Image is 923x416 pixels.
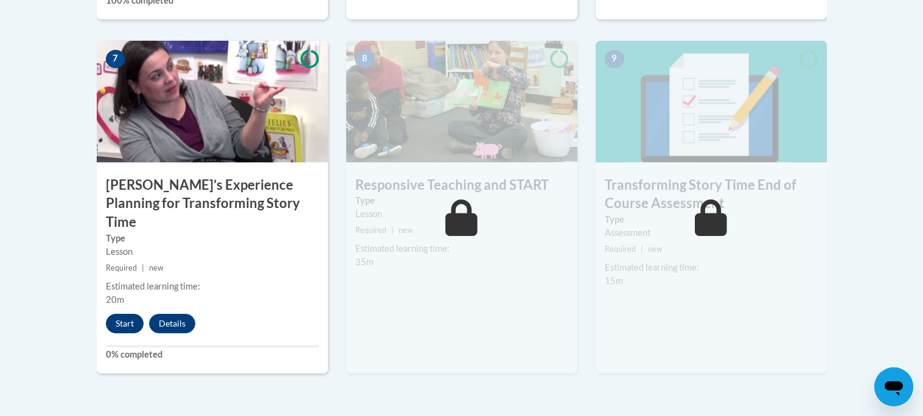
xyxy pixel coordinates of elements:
img: Course Image [596,41,827,162]
span: new [149,263,164,272]
label: Type [605,213,818,226]
span: 20m [106,294,124,305]
span: | [391,226,394,235]
span: 35m [355,257,374,267]
span: Required [106,263,137,272]
span: new [399,226,413,235]
span: Required [605,244,636,254]
div: Estimated learning time: [605,261,818,274]
div: Assessment [605,226,818,240]
div: Lesson [355,207,568,221]
div: Estimated learning time: [106,280,319,293]
span: Required [355,226,386,235]
span: new [648,244,663,254]
label: 0% completed [106,348,319,361]
button: Start [106,314,144,333]
button: Details [149,314,195,333]
span: 15m [605,276,623,286]
iframe: Button to launch messaging window [874,367,913,406]
img: Course Image [97,41,328,162]
span: 8 [355,50,375,68]
label: Type [106,232,319,245]
h3: Transforming Story Time End of Course Assessment [596,176,827,213]
span: | [641,244,643,254]
div: Estimated learning time: [355,242,568,255]
div: Lesson [106,245,319,258]
label: Type [355,194,568,207]
img: Course Image [346,41,577,162]
h3: Responsive Teaching and START [346,176,577,195]
span: | [142,263,144,272]
span: 7 [106,50,125,68]
h3: [PERSON_NAME]’s Experience Planning for Transforming Story Time [97,176,328,232]
span: 9 [605,50,624,68]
